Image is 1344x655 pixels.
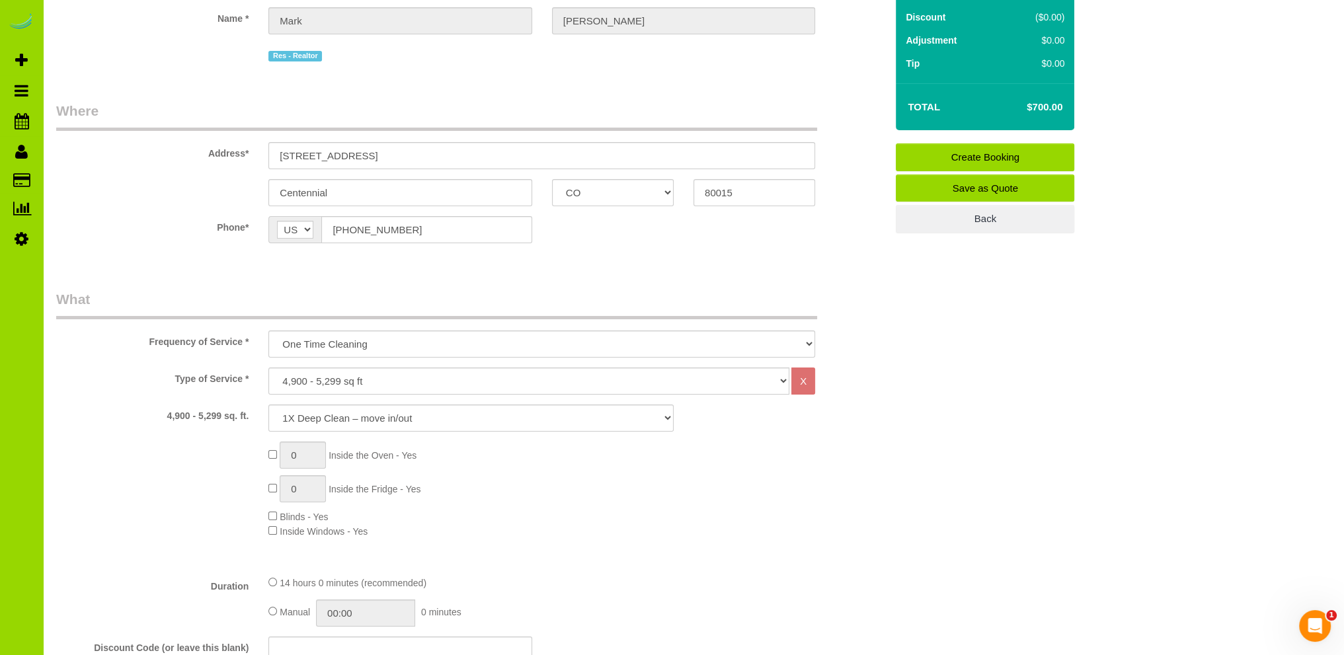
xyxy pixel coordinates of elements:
[896,143,1074,171] a: Create Booking
[56,289,817,319] legend: What
[46,216,258,234] label: Phone*
[693,179,815,206] input: Zip Code*
[46,636,258,654] label: Discount Code (or leave this blank)
[268,7,532,34] input: First Name*
[280,512,328,522] span: Blinds - Yes
[46,7,258,25] label: Name *
[896,174,1074,202] a: Save as Quote
[908,101,940,112] strong: Total
[321,216,532,243] input: Phone*
[421,607,461,617] span: 0 minutes
[8,13,34,32] img: Automaid Logo
[329,484,420,494] span: Inside the Fridge - Yes
[1326,610,1337,621] span: 1
[46,142,258,160] label: Address*
[1004,11,1065,24] div: ($0.00)
[987,102,1062,113] h4: $700.00
[268,179,532,206] input: City*
[280,607,310,617] span: Manual
[56,101,817,131] legend: Where
[268,51,322,61] span: Res - Realtor
[46,330,258,348] label: Frequency of Service *
[1004,57,1065,70] div: $0.00
[896,205,1074,233] a: Back
[46,367,258,385] label: Type of Service *
[906,34,957,47] label: Adjustment
[1004,34,1065,47] div: $0.00
[906,11,945,24] label: Discount
[552,7,815,34] input: Last Name*
[46,405,258,422] label: 4,900 - 5,299 sq. ft.
[906,57,920,70] label: Tip
[1299,610,1331,642] iframe: Intercom live chat
[280,578,426,588] span: 14 hours 0 minutes (recommended)
[46,575,258,593] label: Duration
[280,526,368,537] span: Inside Windows - Yes
[329,450,416,461] span: Inside the Oven - Yes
